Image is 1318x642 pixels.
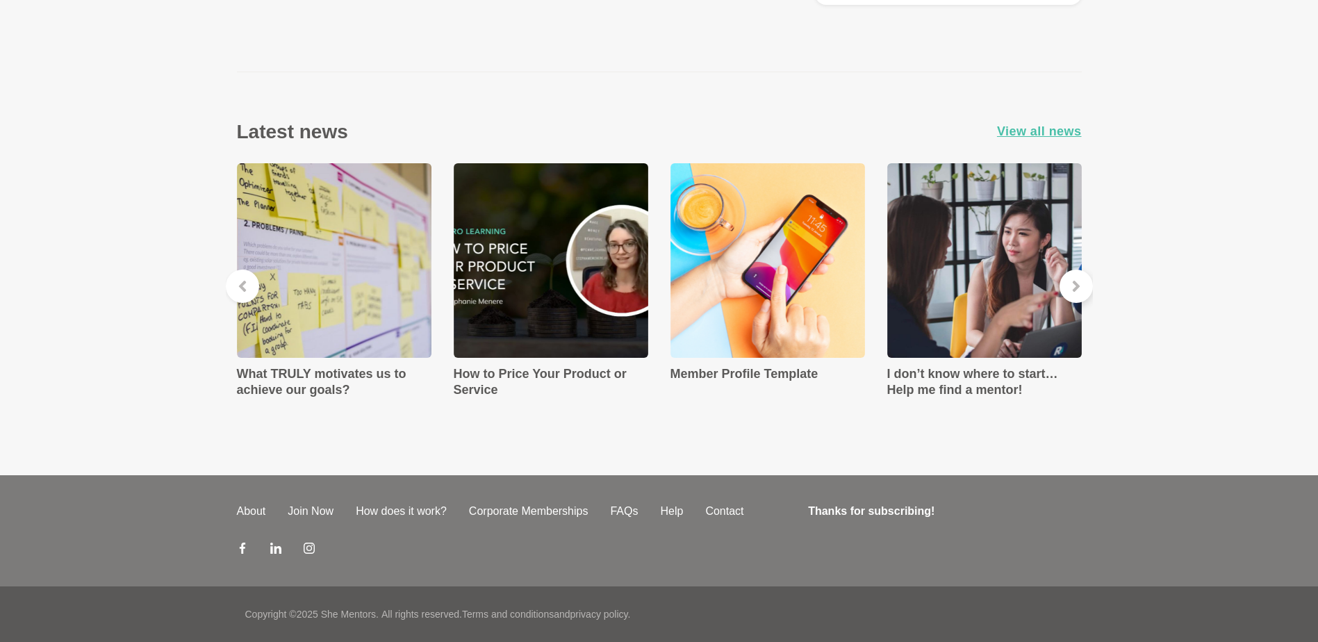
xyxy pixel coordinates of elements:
img: I don’t know where to start… Help me find a mentor! [887,163,1082,358]
img: How to Price Your Product or Service [454,163,648,358]
a: Help [649,503,694,520]
h4: Member Profile Template [670,366,865,382]
h4: What TRULY motivates us to achieve our goals? [237,366,431,397]
a: About [226,503,277,520]
a: FAQs [599,503,649,520]
h4: How to Price Your Product or Service [454,366,648,397]
a: privacy policy [570,609,628,620]
a: How to Price Your Product or ServiceHow to Price Your Product or Service [454,163,648,397]
a: Member Profile TemplateMember Profile Template [670,163,865,382]
img: Member Profile Template [670,163,865,358]
a: Contact [694,503,755,520]
h4: Thanks for subscribing! [808,503,1073,520]
a: What TRULY motivates us to achieve our goals?What TRULY motivates us to achieve our goals? [237,163,431,397]
a: Join Now [277,503,345,520]
h3: Latest news [237,120,348,144]
a: Instagram [304,542,315,559]
a: LinkedIn [270,542,281,559]
a: Corporate Memberships [458,503,600,520]
img: What TRULY motivates us to achieve our goals? [237,163,431,358]
a: View all news [997,122,1082,142]
a: Facebook [237,542,248,559]
a: Terms and conditions [462,609,554,620]
p: All rights reserved. and . [381,607,630,622]
a: I don’t know where to start… Help me find a mentor!I don’t know where to start… Help me find a me... [887,163,1082,397]
h4: I don’t know where to start… Help me find a mentor! [887,366,1082,397]
a: How does it work? [345,503,458,520]
p: Copyright © 2025 She Mentors . [245,607,379,622]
